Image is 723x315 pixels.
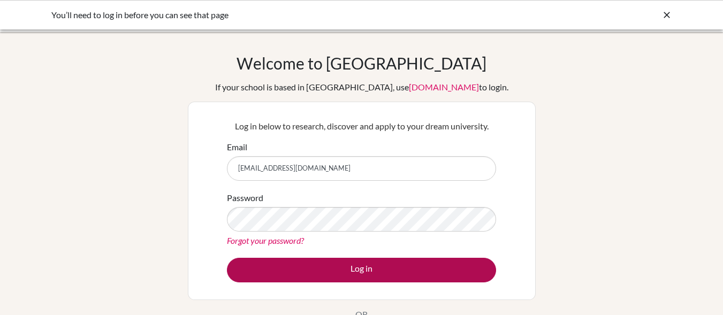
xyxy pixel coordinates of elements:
h1: Welcome to [GEOGRAPHIC_DATA] [237,53,486,73]
div: If your school is based in [GEOGRAPHIC_DATA], use to login. [215,81,508,94]
div: You’ll need to log in before you can see that page [51,9,512,21]
p: Log in below to research, discover and apply to your dream university. [227,120,496,133]
a: Forgot your password? [227,235,304,245]
button: Log in [227,258,496,282]
label: Email [227,141,247,153]
label: Password [227,191,263,204]
a: [DOMAIN_NAME] [409,82,479,92]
